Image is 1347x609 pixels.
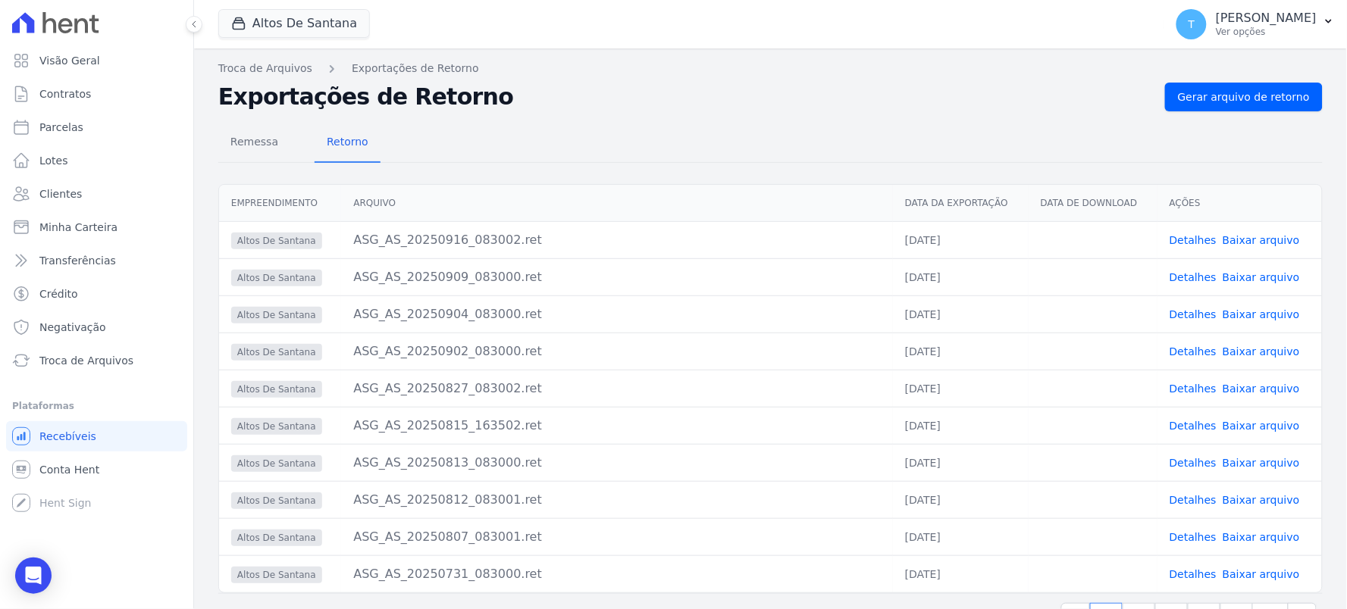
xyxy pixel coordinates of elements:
[6,179,187,209] a: Clientes
[39,253,116,268] span: Transferências
[1029,185,1157,222] th: Data de Download
[1216,11,1317,26] p: [PERSON_NAME]
[6,454,187,485] a: Conta Hent
[353,231,881,249] div: ASG_AS_20250916_083002.ret
[893,518,1029,555] td: [DATE]
[893,295,1029,333] td: [DATE]
[1223,308,1300,320] a: Baixar arquivo
[1165,83,1323,111] a: Gerar arquivo de retorno
[353,417,881,435] div: ASG_AS_20250815_163502.ret
[39,462,99,477] span: Conta Hent
[6,79,187,109] a: Contratos
[218,61,312,77] a: Troca de Arquivos
[12,397,181,415] div: Plataformas
[15,557,52,594] div: Open Intercom Messenger
[6,145,187,176] a: Lotes
[6,312,187,342] a: Negativação
[218,83,1153,111] h2: Exportações de Retorno
[1223,420,1300,432] a: Baixar arquivo
[218,123,290,163] a: Remessa
[1223,383,1300,395] a: Baixar arquivo
[39,53,100,68] span: Visão Geral
[1170,494,1217,506] a: Detalhes
[893,555,1029,592] td: [DATE]
[1170,568,1217,580] a: Detalhes
[1189,19,1195,30] span: T
[39,286,78,301] span: Crédito
[6,345,187,376] a: Troca de Arquivos
[352,61,479,77] a: Exportações de Retorno
[315,123,381,163] a: Retorno
[39,120,83,135] span: Parcelas
[231,567,322,583] span: Altos De Santana
[1170,420,1217,432] a: Detalhes
[1170,234,1217,246] a: Detalhes
[1157,185,1322,222] th: Ações
[341,185,893,222] th: Arquivo
[353,305,881,323] div: ASG_AS_20250904_083000.ret
[231,492,322,509] span: Altos De Santana
[6,279,187,309] a: Crédito
[1178,89,1310,105] span: Gerar arquivo de retorno
[1223,457,1300,469] a: Baixar arquivo
[893,221,1029,258] td: [DATE]
[318,126,377,157] span: Retorno
[353,379,881,398] div: ASG_AS_20250827_083002.ret
[218,9,370,38] button: Altos De Santana
[219,185,341,222] th: Empreendimento
[1170,457,1217,469] a: Detalhes
[353,528,881,546] div: ASG_AS_20250807_083001.ret
[353,565,881,583] div: ASG_AS_20250731_083000.ret
[39,153,68,168] span: Lotes
[231,529,322,546] span: Altos De Santana
[231,307,322,323] span: Altos De Santana
[353,342,881,361] div: ASG_AS_20250902_083000.ret
[1223,271,1300,283] a: Baixar arquivo
[231,455,322,472] span: Altos De Santana
[1170,345,1217,358] a: Detalhes
[231,381,322,398] span: Altos De Santana
[353,268,881,286] div: ASG_AS_20250909_083000.ret
[6,45,187,76] a: Visão Geral
[39,220,117,235] span: Minha Carteira
[39,186,82,201] span: Clientes
[1223,494,1300,506] a: Baixar arquivo
[1164,3,1347,45] button: T [PERSON_NAME] Ver opções
[231,270,322,286] span: Altos De Santana
[1170,383,1217,395] a: Detalhes
[218,123,381,163] nav: Tab selector
[39,320,106,335] span: Negativação
[1170,308,1217,320] a: Detalhes
[893,185,1029,222] th: Data da Exportação
[39,353,133,368] span: Troca de Arquivos
[231,233,322,249] span: Altos De Santana
[893,407,1029,444] td: [DATE]
[893,481,1029,518] td: [DATE]
[39,429,96,444] span: Recebíveis
[1223,568,1300,580] a: Baixar arquivo
[1170,271,1217,283] a: Detalhes
[231,418,322,435] span: Altos De Santana
[893,333,1029,370] td: [DATE]
[218,61,1323,77] nav: Breadcrumb
[893,370,1029,407] td: [DATE]
[1170,531,1217,543] a: Detalhes
[1216,26,1317,38] p: Ver opções
[6,212,187,242] a: Minha Carteira
[893,258,1029,295] td: [DATE]
[6,421,187,451] a: Recebíveis
[221,126,287,157] span: Remessa
[893,444,1029,481] td: [DATE]
[353,491,881,509] div: ASG_AS_20250812_083001.ret
[353,454,881,472] div: ASG_AS_20250813_083000.ret
[6,245,187,276] a: Transferências
[1223,531,1300,543] a: Baixar arquivo
[1223,345,1300,358] a: Baixar arquivo
[39,86,91,101] span: Contratos
[231,344,322,361] span: Altos De Santana
[1223,234,1300,246] a: Baixar arquivo
[6,112,187,142] a: Parcelas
